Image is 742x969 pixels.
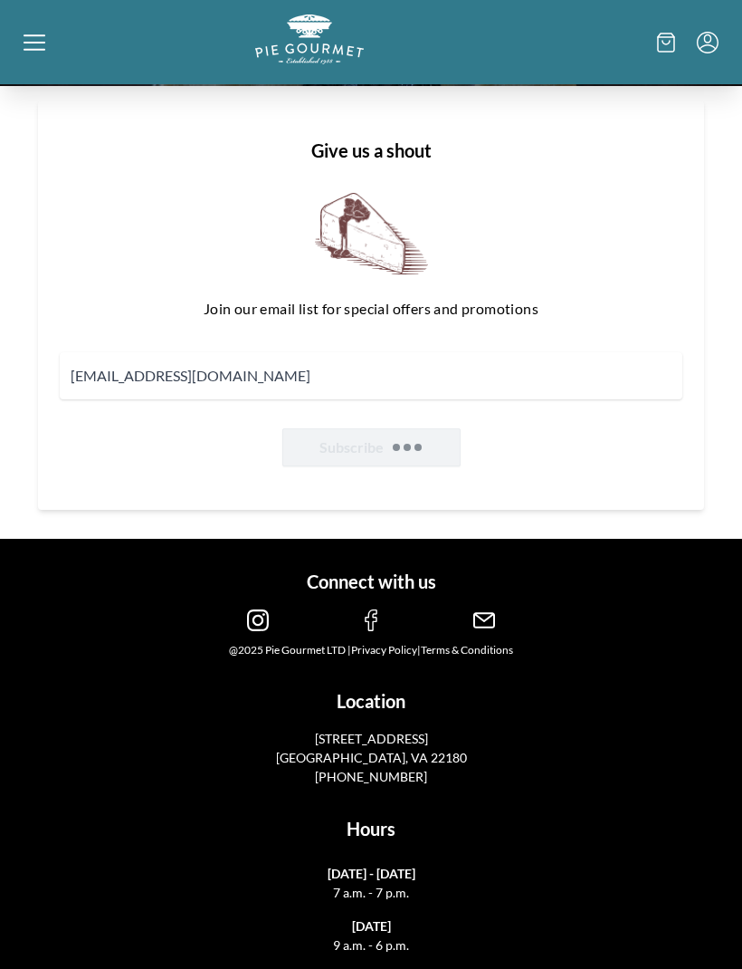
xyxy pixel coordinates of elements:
[201,729,541,748] p: [STREET_ADDRESS]
[38,916,704,935] span: [DATE]
[60,294,682,323] p: Join our email list for special offers and promotions
[282,428,461,466] button: Subscribe
[38,883,704,902] span: 7 a.m. - 7 p.m.
[201,729,541,767] a: [STREET_ADDRESS][GEOGRAPHIC_DATA], VA 22180
[315,193,428,274] img: newsletter
[247,617,269,634] a: instagram
[31,687,711,715] h1: Location
[255,14,364,64] img: logo
[360,609,382,631] img: facebook
[45,137,697,164] h1: Give us a shout
[60,352,682,399] input: Email
[351,643,417,657] a: Privacy Policy
[38,864,704,883] span: [DATE] - [DATE]
[697,32,718,53] button: Menu
[473,617,495,634] a: email
[31,815,711,842] h1: Hours
[421,643,513,657] a: Terms & Conditions
[38,935,704,955] span: 9 a.m. - 6 p.m.
[31,642,711,658] div: @2025 Pie Gourmet LTD | |
[201,748,541,767] p: [GEOGRAPHIC_DATA], VA 22180
[31,568,711,595] h1: Connect with us
[247,609,269,631] img: instagram
[315,769,427,784] a: [PHONE_NUMBER]
[473,609,495,631] img: email
[360,617,382,634] a: facebook
[255,50,364,67] a: Logo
